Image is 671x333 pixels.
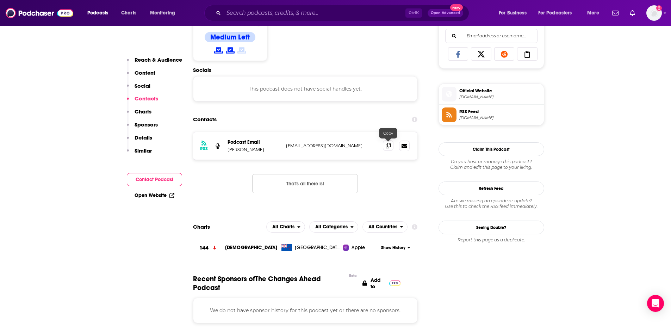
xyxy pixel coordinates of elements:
[145,7,184,19] button: open menu
[517,47,538,61] a: Copy Link
[272,224,294,229] span: All Charts
[228,139,280,145] p: Podcast Email
[362,275,400,292] a: Add to
[135,192,174,198] a: Open Website
[135,69,155,76] p: Content
[127,134,152,147] button: Details
[647,295,664,312] div: Open Intercom Messenger
[210,33,250,42] h4: Medium Left
[252,174,358,193] button: Nothing here.
[315,224,348,229] span: All Categories
[389,280,401,286] img: Pro Logo
[135,56,182,63] p: Reach & Audience
[627,7,638,19] a: Show notifications dropdown
[117,7,141,19] a: Charts
[266,221,305,233] button: open menu
[295,244,341,251] span: New Zealand
[450,4,463,11] span: New
[343,244,379,251] a: Apple
[135,134,152,141] p: Details
[459,109,541,115] span: RSS Feed
[200,146,208,152] h3: RSS
[459,88,541,94] span: Official Website
[439,159,544,165] span: Do you host or manage this podcast?
[448,47,468,61] a: Share on Facebook
[499,8,527,18] span: For Business
[193,67,418,73] h2: Socials
[135,108,151,115] p: Charts
[121,8,136,18] span: Charts
[309,221,358,233] button: open menu
[211,5,476,21] div: Search podcasts, credits, & more...
[87,8,108,18] span: Podcasts
[459,94,541,100] span: baptist.nz
[135,82,150,89] p: Social
[362,221,408,233] button: open menu
[587,8,599,18] span: More
[646,5,662,21] span: Logged in as Lydia_Gustafson
[538,8,572,18] span: For Podcasters
[202,307,409,314] p: We do not have sponsor history for this podcast yet or there are no sponsors.
[228,147,280,153] p: [PERSON_NAME]
[609,7,621,19] a: Show notifications dropdown
[379,245,412,251] button: Show History
[352,244,365,251] span: Apple
[127,82,150,95] button: Social
[199,244,209,252] h3: 144
[127,95,158,108] button: Contacts
[82,7,117,19] button: open menu
[135,147,152,154] p: Similar
[279,244,343,251] a: [GEOGRAPHIC_DATA]
[534,7,582,19] button: open menu
[459,115,541,121] span: api2.goodtv.co
[442,87,541,101] a: Official Website[DOMAIN_NAME]
[127,56,182,69] button: Reach & Audience
[368,224,397,229] span: All Countries
[439,181,544,195] button: Refresh Feed
[127,108,151,121] button: Charts
[494,7,535,19] button: open menu
[127,121,158,134] button: Sponsors
[646,5,662,21] button: Show profile menu
[439,221,544,234] a: Seeing Double?
[127,69,155,82] button: Content
[224,7,405,19] input: Search podcasts, credits, & more...
[405,8,422,18] span: Ctrl K
[582,7,608,19] button: open menu
[225,245,278,251] a: [DEMOGRAPHIC_DATA]
[439,159,544,170] div: Claim and edit this page to your liking.
[349,273,357,278] div: Beta
[193,238,225,258] a: 144
[431,11,460,15] span: Open Advanced
[442,107,541,122] a: RSS Feed[DOMAIN_NAME]
[309,221,358,233] h2: Categories
[656,5,662,11] svg: Add a profile image
[494,47,515,61] a: Share on Reddit
[371,277,385,290] p: Add to
[266,221,305,233] h2: Platforms
[439,198,544,209] div: Are we missing an episode or update? Use this to check the RSS feed immediately.
[439,142,544,156] button: Claim This Podcast
[135,95,158,102] p: Contacts
[362,221,408,233] h2: Countries
[379,128,397,138] div: Copy
[445,29,538,43] div: Search followers
[646,5,662,21] img: User Profile
[286,143,378,149] p: [EMAIL_ADDRESS][DOMAIN_NAME]
[193,113,217,126] h2: Contacts
[150,8,175,18] span: Monitoring
[6,6,73,20] img: Podchaser - Follow, Share and Rate Podcasts
[127,173,182,186] button: Contact Podcast
[451,29,532,43] input: Email address or username...
[428,9,463,17] button: Open AdvancedNew
[381,245,405,251] span: Show History
[193,223,210,230] h2: Charts
[127,147,152,160] button: Similar
[439,237,544,243] div: Report this page as a duplicate.
[193,275,346,292] span: Recent Sponsors of The Changes Ahead Podcast
[135,121,158,128] p: Sponsors
[471,47,491,61] a: Share on X/Twitter
[193,76,418,101] div: This podcast does not have social handles yet.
